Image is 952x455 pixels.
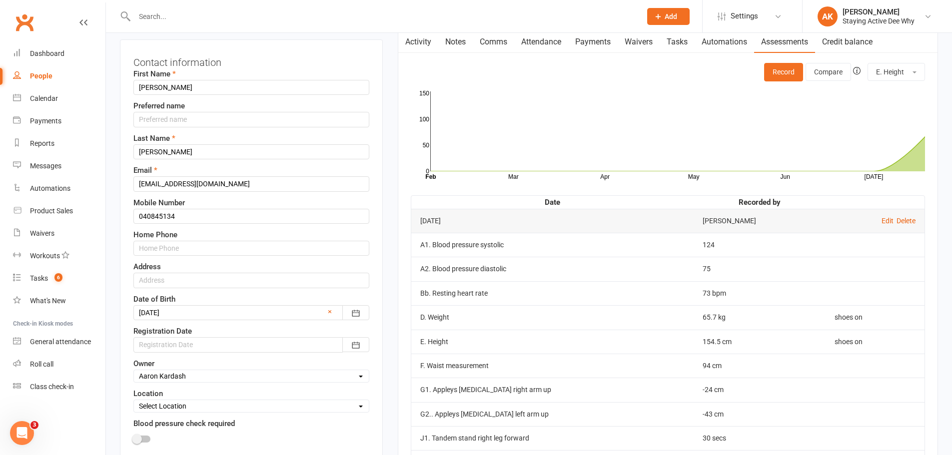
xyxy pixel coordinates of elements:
[13,245,105,267] a: Workouts
[826,330,925,354] td: shoes on
[695,30,754,53] a: Automations
[13,132,105,155] a: Reports
[694,196,826,209] th: Recorded by
[826,305,925,329] td: shoes on
[13,200,105,222] a: Product Sales
[411,330,694,354] td: E. Height
[754,30,815,53] a: Assessments
[30,49,64,57] div: Dashboard
[133,241,369,256] input: Home Phone
[13,65,105,87] a: People
[868,63,925,81] button: E. Height
[694,426,826,450] td: 30 secs
[843,7,915,16] div: [PERSON_NAME]
[30,360,53,368] div: Roll call
[876,68,904,76] span: E. Height
[13,331,105,353] a: General attendance kiosk mode
[665,12,677,20] span: Add
[30,94,58,102] div: Calendar
[30,297,66,305] div: What's New
[133,176,369,191] input: Email
[818,6,838,26] div: AK
[411,354,694,378] td: F. Waist measurement
[660,30,695,53] a: Tasks
[411,257,694,281] td: A2. Blood pressure diastolic
[13,42,105,65] a: Dashboard
[411,233,694,257] td: A1. Blood pressure systolic
[133,197,185,209] label: Mobile Number
[133,164,157,176] label: Email
[30,72,52,80] div: People
[731,5,758,27] span: Settings
[30,139,54,147] div: Reports
[694,209,826,233] td: [PERSON_NAME]
[133,293,175,305] label: Date of Birth
[694,305,826,329] td: 65.7 kg
[133,80,369,95] input: First Name
[30,229,54,237] div: Waivers
[411,378,694,402] td: G1. Appleys [MEDICAL_DATA] right arm up
[328,306,332,318] a: ×
[30,184,70,192] div: Automations
[30,383,74,391] div: Class check-in
[411,426,694,450] td: J1. Tandem stand right leg forward
[694,233,826,257] td: 124
[13,353,105,376] a: Roll call
[882,217,894,225] a: Edit
[694,354,826,378] td: 94 cm
[618,30,660,53] a: Waivers
[411,402,694,426] td: G2.. Appleys [MEDICAL_DATA] left arm up
[133,261,161,273] label: Address
[398,30,438,53] a: Activity
[13,222,105,245] a: Waivers
[133,100,185,112] label: Preferred name
[694,281,826,305] td: 73 bpm
[473,30,514,53] a: Comms
[30,421,38,429] span: 3
[13,376,105,398] a: Class kiosk mode
[411,281,694,305] td: Bb. Resting heart rate
[30,338,91,346] div: General attendance
[133,325,192,337] label: Registration Date
[694,330,826,354] td: 154.5 cm
[133,112,369,127] input: Preferred name
[30,252,60,260] div: Workouts
[10,421,34,445] iframe: Intercom live chat
[30,207,73,215] div: Product Sales
[30,274,48,282] div: Tasks
[897,217,916,225] a: Delete
[133,358,154,370] label: Owner
[133,273,369,288] input: Address
[514,30,568,53] a: Attendance
[764,63,803,81] button: Record
[13,155,105,177] a: Messages
[133,418,235,430] label: Blood pressure check required
[54,273,62,282] span: 6
[30,117,61,125] div: Payments
[694,378,826,402] td: -24 cm
[694,257,826,281] td: 75
[420,217,685,225] div: [DATE]
[133,132,175,144] label: Last Name
[806,63,851,81] button: Compare
[12,10,37,35] a: Clubworx
[133,229,177,241] label: Home Phone
[13,290,105,312] a: What's New
[411,305,694,329] td: D. Weight
[13,110,105,132] a: Payments
[438,30,473,53] a: Notes
[694,402,826,426] td: -43 cm
[647,8,690,25] button: Add
[411,196,694,209] th: Date
[13,87,105,110] a: Calendar
[133,209,369,224] input: Mobile Number
[815,30,880,53] a: Credit balance
[13,267,105,290] a: Tasks 6
[133,53,369,68] h3: Contact information
[568,30,618,53] a: Payments
[133,68,176,80] label: First Name
[133,144,369,159] input: Last Name
[13,177,105,200] a: Automations
[30,162,61,170] div: Messages
[131,9,634,23] input: Search...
